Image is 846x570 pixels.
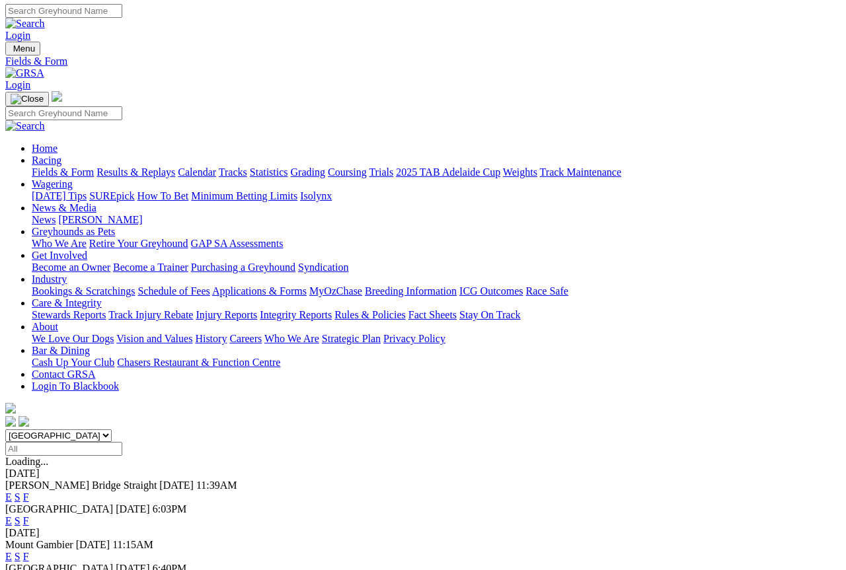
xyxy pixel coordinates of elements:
a: [DATE] Tips [32,190,87,201]
a: News [32,214,56,225]
img: logo-grsa-white.png [5,403,16,413]
a: Grading [291,166,325,178]
a: Purchasing a Greyhound [191,262,295,273]
a: Tracks [219,166,247,178]
a: Who We Are [32,238,87,249]
div: Wagering [32,190,841,202]
a: Breeding Information [365,285,457,297]
span: 11:15AM [112,539,153,550]
img: Close [11,94,44,104]
button: Toggle navigation [5,42,40,55]
div: Bar & Dining [32,357,841,369]
a: 2025 TAB Adelaide Cup [396,166,500,178]
a: We Love Our Dogs [32,333,114,344]
img: twitter.svg [19,416,29,427]
a: F [23,551,29,562]
a: ICG Outcomes [459,285,523,297]
img: GRSA [5,67,44,79]
div: Greyhounds as Pets [32,238,841,250]
a: Care & Integrity [32,297,102,308]
a: Calendar [178,166,216,178]
a: Get Involved [32,250,87,261]
a: Become a Trainer [113,262,188,273]
a: E [5,551,12,562]
div: [DATE] [5,527,841,539]
span: [GEOGRAPHIC_DATA] [5,503,113,515]
a: Cash Up Your Club [32,357,114,368]
a: About [32,321,58,332]
a: GAP SA Assessments [191,238,284,249]
a: Injury Reports [196,309,257,320]
a: Stay On Track [459,309,520,320]
input: Search [5,4,122,18]
img: Search [5,18,45,30]
a: Privacy Policy [383,333,445,344]
div: About [32,333,841,345]
span: [PERSON_NAME] Bridge Straight [5,480,157,491]
a: F [23,491,29,503]
a: Syndication [298,262,348,273]
a: Who We Are [264,333,319,344]
img: logo-grsa-white.png [52,91,62,102]
a: Minimum Betting Limits [191,190,297,201]
a: Fact Sheets [408,309,457,320]
a: Fields & Form [32,166,94,178]
a: Become an Owner [32,262,110,273]
span: 11:39AM [196,480,237,491]
a: [PERSON_NAME] [58,214,142,225]
a: Track Injury Rebate [108,309,193,320]
a: Contact GRSA [32,369,95,380]
div: Get Involved [32,262,841,273]
a: History [195,333,227,344]
a: Greyhounds as Pets [32,226,115,237]
input: Select date [5,442,122,456]
a: Integrity Reports [260,309,332,320]
a: S [15,491,20,503]
span: Menu [13,44,35,53]
input: Search [5,106,122,120]
a: Results & Replays [96,166,175,178]
a: News & Media [32,202,96,213]
img: Search [5,120,45,132]
a: S [15,551,20,562]
div: Racing [32,166,841,178]
a: Login [5,30,30,41]
a: E [5,491,12,503]
a: MyOzChase [309,285,362,297]
a: Retire Your Greyhound [89,238,188,249]
a: Home [32,143,58,154]
a: Coursing [328,166,367,178]
span: Loading... [5,456,48,467]
a: Track Maintenance [540,166,621,178]
a: Rules & Policies [334,309,406,320]
img: facebook.svg [5,416,16,427]
a: Trials [369,166,393,178]
a: Applications & Forms [212,285,307,297]
a: SUREpick [89,190,134,201]
a: Login To Blackbook [32,380,119,392]
div: Care & Integrity [32,309,841,321]
span: [DATE] [116,503,150,515]
a: How To Bet [137,190,189,201]
a: Statistics [250,166,288,178]
a: Weights [503,166,537,178]
a: Schedule of Fees [137,285,210,297]
a: Careers [229,333,262,344]
a: F [23,515,29,526]
span: [DATE] [76,539,110,550]
a: Fields & Form [5,55,841,67]
a: Wagering [32,178,73,190]
a: Race Safe [525,285,568,297]
span: [DATE] [159,480,194,491]
a: Bar & Dining [32,345,90,356]
a: Stewards Reports [32,309,106,320]
a: Bookings & Scratchings [32,285,135,297]
a: S [15,515,20,526]
div: News & Media [32,214,841,226]
a: Strategic Plan [322,333,381,344]
a: Industry [32,273,67,285]
a: Vision and Values [116,333,192,344]
a: Chasers Restaurant & Function Centre [117,357,280,368]
div: Industry [32,285,841,297]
